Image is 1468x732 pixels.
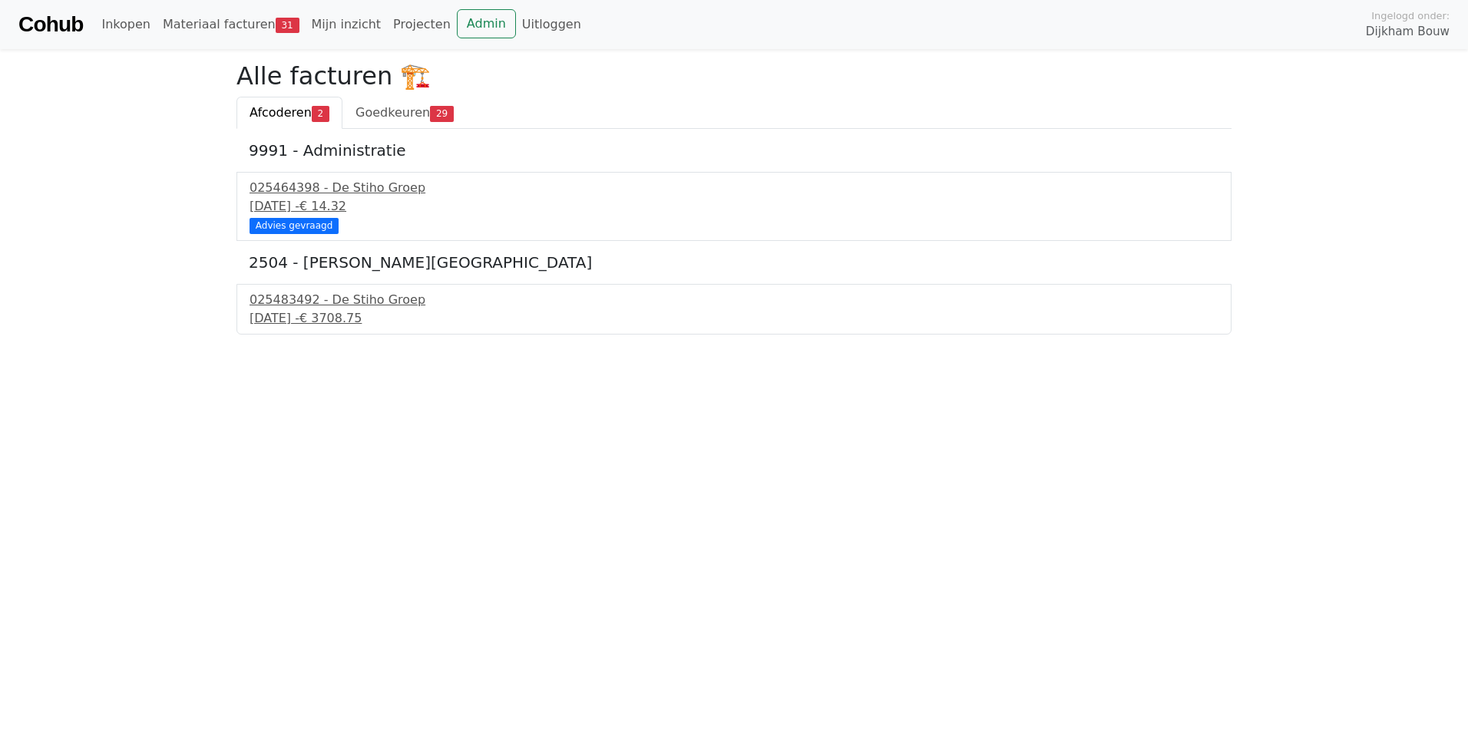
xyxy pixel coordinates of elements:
[250,179,1218,197] div: 025464398 - De Stiho Groep
[355,105,430,120] span: Goedkeuren
[1371,8,1450,23] span: Ingelogd onder:
[250,197,1218,216] div: [DATE] -
[250,179,1218,232] a: 025464398 - De Stiho Groep[DATE] -€ 14.32 Advies gevraagd
[249,141,1219,160] h5: 9991 - Administratie
[18,6,83,43] a: Cohub
[299,311,362,325] span: € 3708.75
[1366,23,1450,41] span: Dijkham Bouw
[276,18,299,33] span: 31
[236,61,1232,91] h2: Alle facturen 🏗️
[157,9,306,40] a: Materiaal facturen31
[299,199,346,213] span: € 14.32
[312,106,329,121] span: 2
[306,9,388,40] a: Mijn inzicht
[430,106,454,121] span: 29
[250,218,339,233] div: Advies gevraagd
[236,97,342,129] a: Afcoderen2
[250,291,1218,328] a: 025483492 - De Stiho Groep[DATE] -€ 3708.75
[249,253,1219,272] h5: 2504 - [PERSON_NAME][GEOGRAPHIC_DATA]
[342,97,467,129] a: Goedkeuren29
[250,309,1218,328] div: [DATE] -
[250,291,1218,309] div: 025483492 - De Stiho Groep
[250,105,312,120] span: Afcoderen
[516,9,587,40] a: Uitloggen
[95,9,156,40] a: Inkopen
[457,9,516,38] a: Admin
[387,9,457,40] a: Projecten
